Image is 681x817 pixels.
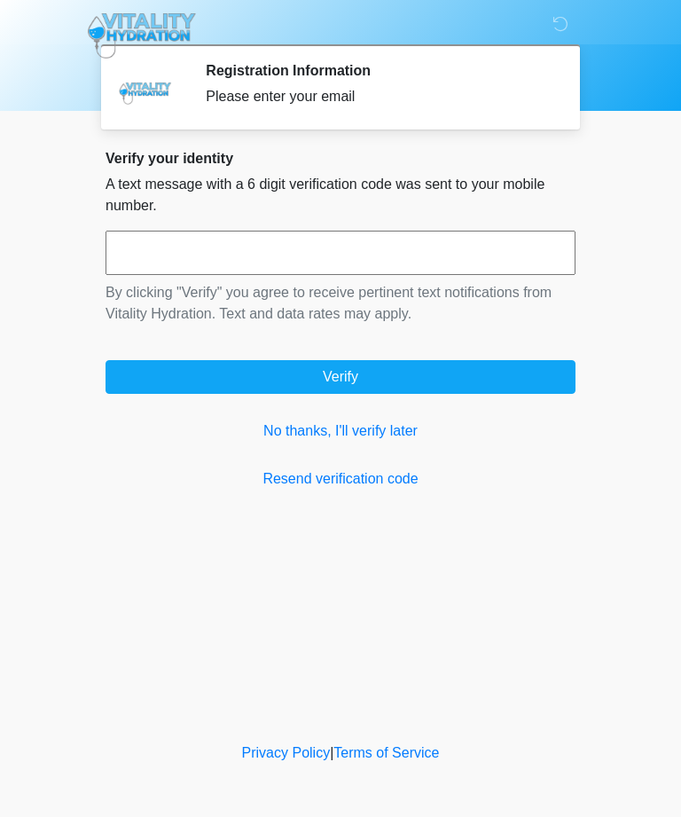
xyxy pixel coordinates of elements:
[106,420,575,442] a: No thanks, I'll verify later
[106,468,575,490] a: Resend verification code
[206,86,549,107] div: Please enter your email
[242,745,331,760] a: Privacy Policy
[88,13,196,59] img: Vitality Hydration Logo
[106,360,575,394] button: Verify
[106,150,575,167] h2: Verify your identity
[106,174,575,216] p: A text message with a 6 digit verification code was sent to your mobile number.
[106,282,575,325] p: By clicking "Verify" you agree to receive pertinent text notifications from Vitality Hydration. T...
[330,745,333,760] a: |
[119,62,172,115] img: Agent Avatar
[333,745,439,760] a: Terms of Service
